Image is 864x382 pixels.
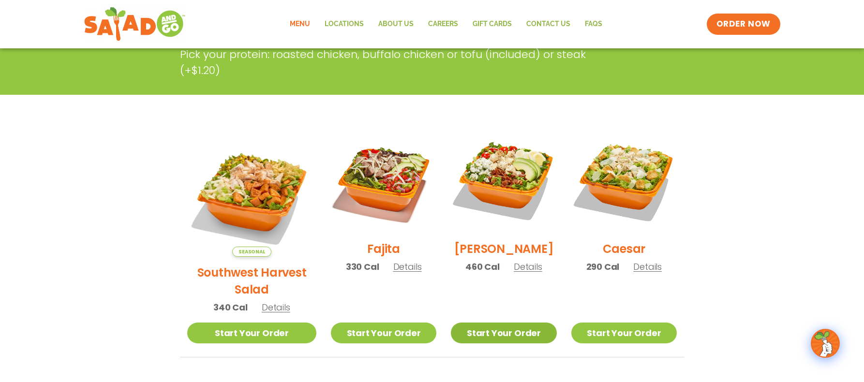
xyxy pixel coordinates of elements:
img: Product photo for Cobb Salad [451,128,556,233]
a: About Us [371,13,421,35]
a: Menu [283,13,317,35]
span: 460 Cal [465,260,500,273]
img: Product photo for Fajita Salad [331,128,436,233]
a: Locations [317,13,371,35]
span: Details [262,301,290,313]
span: Details [393,261,422,273]
a: Start Your Order [571,323,677,343]
img: new-SAG-logo-768×292 [84,5,186,44]
h2: [PERSON_NAME] [454,240,554,257]
a: FAQs [578,13,610,35]
a: Start Your Order [451,323,556,343]
a: Start Your Order [331,323,436,343]
span: Seasonal [232,247,271,257]
span: Details [633,261,662,273]
a: Start Your Order [187,323,316,343]
span: ORDER NOW [716,18,771,30]
nav: Menu [283,13,610,35]
span: 290 Cal [586,260,620,273]
h2: Caesar [603,240,646,257]
h2: Fajita [367,240,400,257]
a: GIFT CARDS [465,13,519,35]
img: Product photo for Southwest Harvest Salad [187,128,316,257]
a: Careers [421,13,465,35]
img: Product photo for Caesar Salad [571,128,677,233]
p: Pick your protein: roasted chicken, buffalo chicken or tofu (included) or steak (+$1.20) [180,46,611,78]
span: 340 Cal [213,301,248,314]
span: Details [514,261,542,273]
a: ORDER NOW [707,14,780,35]
span: 330 Cal [346,260,379,273]
a: Contact Us [519,13,578,35]
h2: Southwest Harvest Salad [187,264,316,298]
img: wpChatIcon [812,330,839,357]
